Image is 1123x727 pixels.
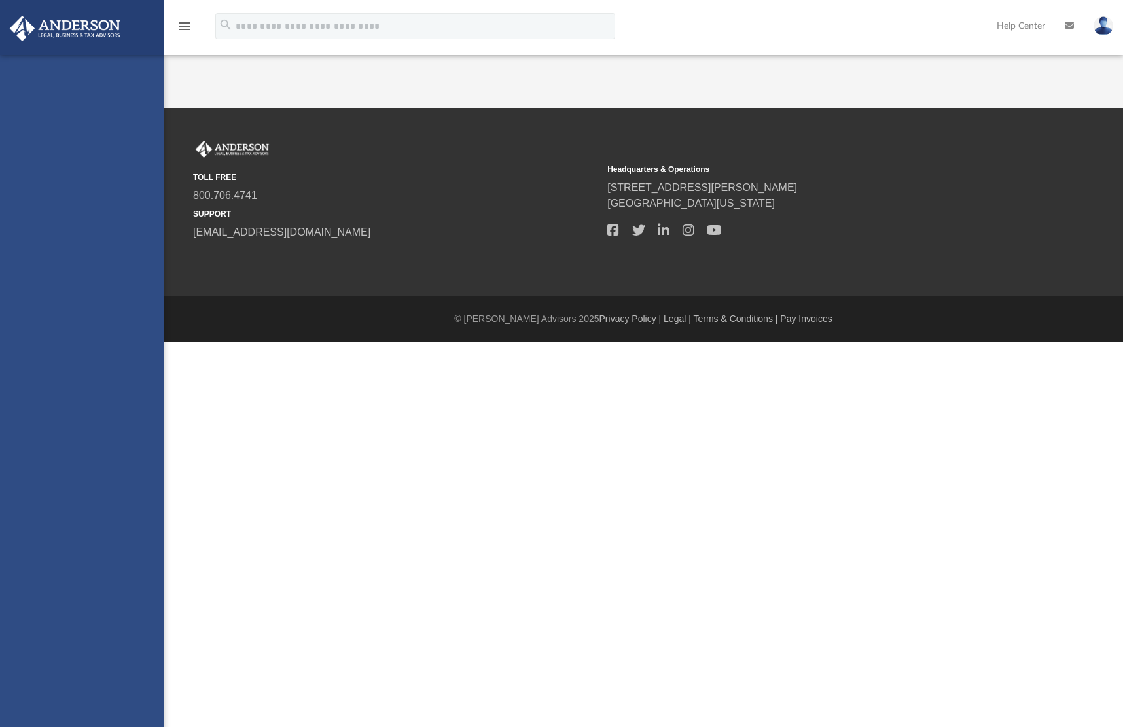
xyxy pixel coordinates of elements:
[607,182,797,193] a: [STREET_ADDRESS][PERSON_NAME]
[193,208,598,220] small: SUPPORT
[1094,16,1113,35] img: User Pic
[193,226,370,238] a: [EMAIL_ADDRESS][DOMAIN_NAME]
[193,171,598,183] small: TOLL FREE
[607,198,775,209] a: [GEOGRAPHIC_DATA][US_STATE]
[177,25,192,34] a: menu
[599,313,662,324] a: Privacy Policy |
[694,313,778,324] a: Terms & Conditions |
[193,141,272,158] img: Anderson Advisors Platinum Portal
[6,16,124,41] img: Anderson Advisors Platinum Portal
[219,18,233,32] i: search
[607,164,1012,175] small: Headquarters & Operations
[164,312,1123,326] div: © [PERSON_NAME] Advisors 2025
[193,190,257,201] a: 800.706.4741
[780,313,832,324] a: Pay Invoices
[177,18,192,34] i: menu
[664,313,691,324] a: Legal |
